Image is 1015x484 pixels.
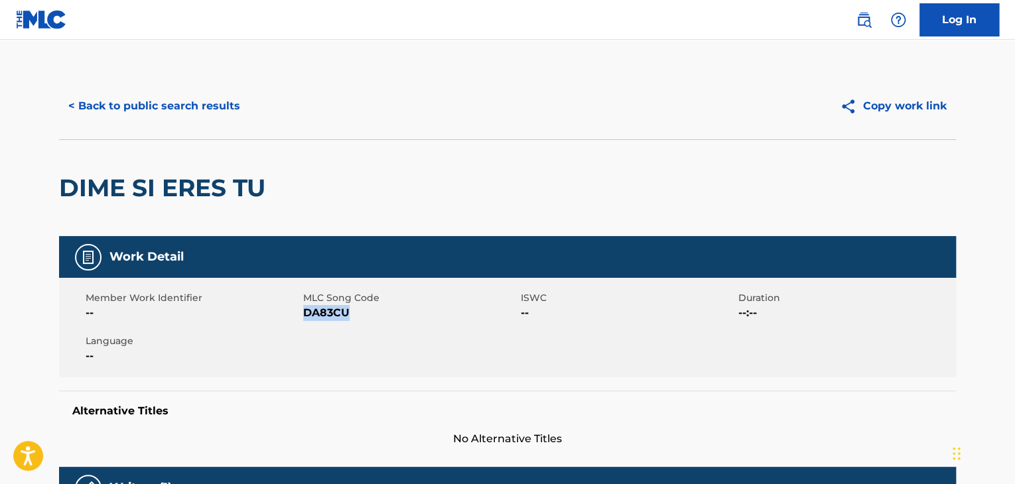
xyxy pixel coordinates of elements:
[831,90,956,123] button: Copy work link
[59,90,249,123] button: < Back to public search results
[109,249,184,265] h5: Work Detail
[303,305,517,321] span: DA83CU
[949,420,1015,484] div: Widget de chat
[890,12,906,28] img: help
[919,3,999,36] a: Log In
[885,7,912,33] div: Help
[303,291,517,305] span: MLC Song Code
[949,420,1015,484] iframe: Chat Widget
[16,10,67,29] img: MLC Logo
[840,98,863,115] img: Copy work link
[80,249,96,265] img: Work Detail
[738,291,953,305] span: Duration
[86,291,300,305] span: Member Work Identifier
[86,334,300,348] span: Language
[86,305,300,321] span: --
[856,12,872,28] img: search
[521,305,735,321] span: --
[953,434,961,473] div: Arrastrar
[59,431,956,447] span: No Alternative Titles
[59,173,272,203] h2: DIME SI ERES TU
[850,7,877,33] a: Public Search
[521,291,735,305] span: ISWC
[738,305,953,321] span: --:--
[86,348,300,364] span: --
[72,404,943,418] h5: Alternative Titles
